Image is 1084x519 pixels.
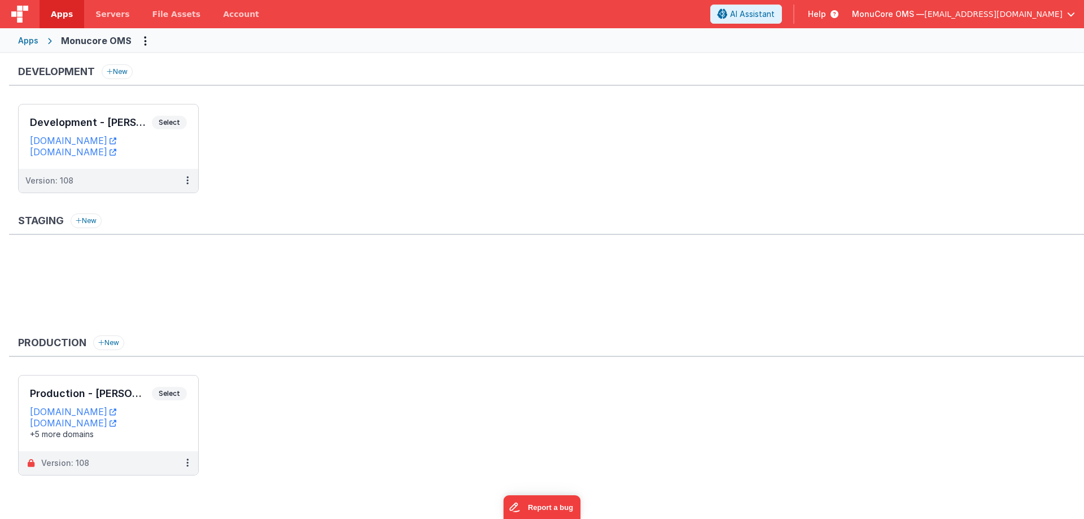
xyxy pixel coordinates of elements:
button: New [102,64,133,79]
a: [DOMAIN_NAME] [30,146,116,158]
div: +5 more domains [30,429,187,440]
span: Select [152,387,187,400]
span: Servers [95,8,129,20]
span: AI Assistant [730,8,775,20]
button: New [71,213,102,228]
div: Monucore OMS [61,34,132,47]
span: MonuCore OMS — [852,8,924,20]
a: [DOMAIN_NAME] [30,135,116,146]
a: [DOMAIN_NAME] [30,417,116,429]
span: Select [152,116,187,129]
h3: Development [18,66,95,77]
div: Apps [18,35,38,46]
span: Apps [51,8,73,20]
button: Options [136,32,154,50]
iframe: Marker.io feedback button [504,495,581,519]
div: Version: 108 [25,175,73,186]
span: File Assets [152,8,201,20]
button: AI Assistant [710,5,782,24]
h3: Staging [18,215,64,226]
span: Help [808,8,826,20]
a: [DOMAIN_NAME] [30,406,116,417]
h3: Production - [PERSON_NAME] [30,388,152,399]
button: New [93,335,124,350]
button: MonuCore OMS — [EMAIL_ADDRESS][DOMAIN_NAME] [852,8,1075,20]
h3: Development - [PERSON_NAME] [30,117,152,128]
h3: Production [18,337,86,348]
div: Version: 108 [41,457,89,469]
span: [EMAIL_ADDRESS][DOMAIN_NAME] [924,8,1063,20]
